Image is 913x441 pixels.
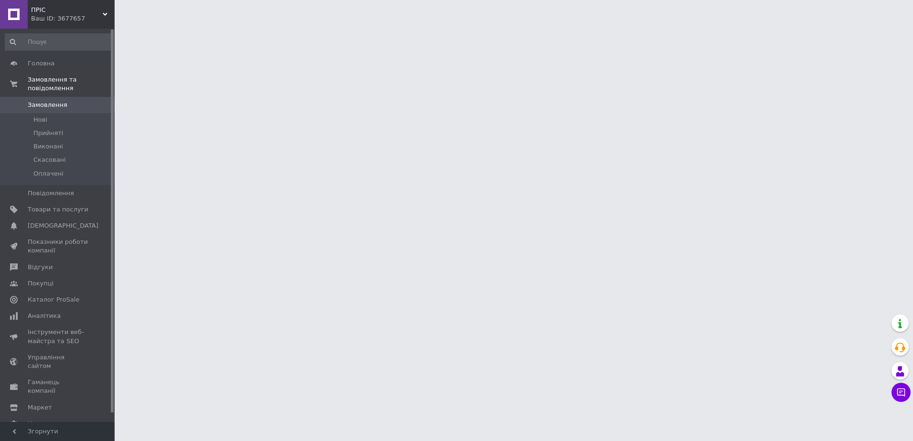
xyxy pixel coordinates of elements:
span: Маркет [28,403,52,412]
span: ПРІС [31,6,103,14]
span: Замовлення [28,101,67,109]
span: Нові [33,115,47,124]
button: Чат з покупцем [892,383,911,402]
span: Повідомлення [28,189,74,198]
span: Замовлення та повідомлення [28,75,115,93]
span: [DEMOGRAPHIC_DATA] [28,221,98,230]
span: Покупці [28,279,53,288]
span: Товари та послуги [28,205,88,214]
span: Управління сайтом [28,353,88,370]
span: Прийняті [33,129,63,137]
input: Пошук [5,33,113,51]
span: Аналітика [28,312,61,320]
span: Налаштування [28,420,76,428]
div: Ваш ID: 3677657 [31,14,115,23]
span: Інструменти веб-майстра та SEO [28,328,88,345]
span: Каталог ProSale [28,295,79,304]
span: Гаманець компанії [28,378,88,395]
span: Відгуки [28,263,53,272]
span: Скасовані [33,156,66,164]
span: Оплачені [33,169,64,178]
span: Виконані [33,142,63,151]
span: Показники роботи компанії [28,238,88,255]
span: Головна [28,59,54,68]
